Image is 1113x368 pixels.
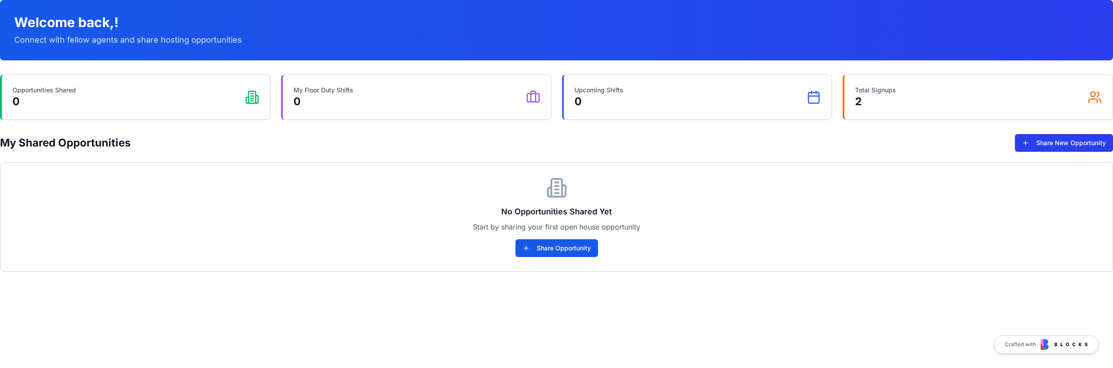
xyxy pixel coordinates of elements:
button: Share New Opportunity [1015,134,1113,152]
a: Share Opportunity [515,245,598,253]
a: Crafted with [994,335,1099,354]
p: Opportunities Shared [12,86,76,95]
p: 2 [855,95,896,109]
img: Blocks [1041,339,1088,350]
p: 0 [574,95,623,109]
h3: No Opportunities Shared Yet [15,206,1098,218]
p: Total Signups [855,86,896,95]
p: 0 [293,95,353,109]
p: 0 [12,95,76,109]
p: Start by sharing your first open house opportunity [15,222,1098,232]
h1: Welcome back, ! [14,14,1099,30]
p: Upcoming Shifts [574,86,623,95]
p: Connect with fellow agents and share hosting opportunities [14,34,1099,46]
span: Crafted with [1005,341,1036,348]
button: Share Opportunity [515,239,598,257]
p: My Floor Duty Shifts [293,86,353,95]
